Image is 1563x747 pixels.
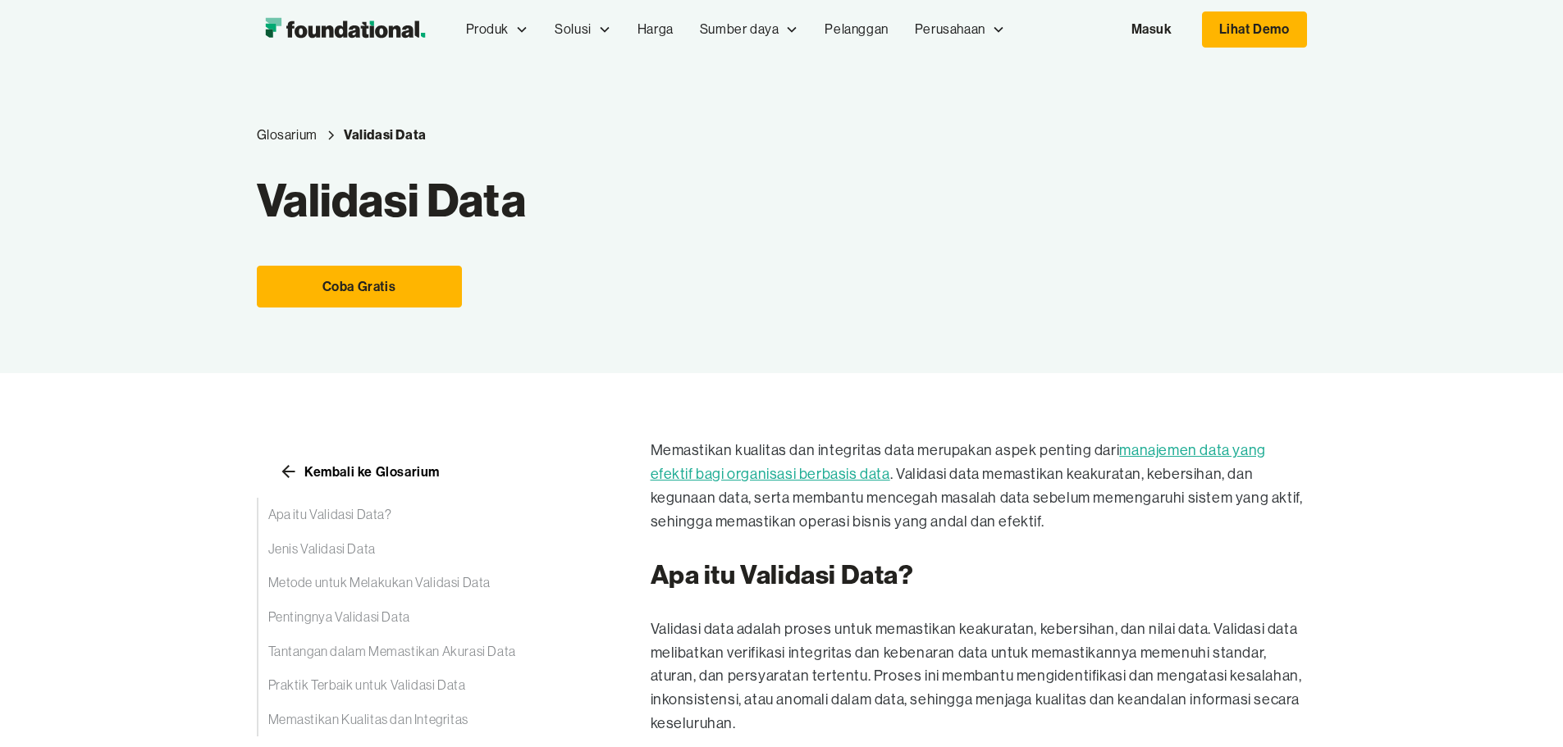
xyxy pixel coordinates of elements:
[268,643,516,659] font: Tantangan dalam Memastikan Akurasi Data
[624,2,687,57] a: Harga
[257,13,433,46] a: rumah
[700,21,779,37] font: Sumber daya
[651,559,914,590] font: Apa itu Validasi Data?
[257,668,585,703] a: Praktik Terbaik untuk Validasi Data
[915,21,985,37] font: Perusahaan
[344,125,427,146] a: Validasi Data
[651,442,1266,482] a: manajemen data yang efektif bagi organisasi berbasis data
[825,21,888,37] font: Pelanggan
[902,2,1018,57] div: Perusahaan
[651,466,1303,530] font: . Validasi data memastikan keakuratan, kebersihan, dan kegunaan data, serta membantu mencegah mas...
[555,21,592,37] font: Solusi
[257,532,585,567] a: Jenis Validasi Data
[268,711,468,727] font: Memastikan Kualitas dan Integritas
[257,127,318,143] font: Glosarium
[257,703,585,737] a: Memastikan Kualitas dan Integritas
[1219,20,1290,37] font: Lihat Demo
[304,463,440,480] font: Kembali ke Glosarium
[257,171,527,229] font: Validasi Data
[811,2,901,57] a: Pelanggan
[344,126,427,143] font: Validasi Data
[453,2,542,57] div: Produk
[257,498,585,532] a: Apa itu Validasi Data?
[257,13,433,46] img: Logo Dasar
[268,608,410,625] font: Pentingnya Validasi Data
[651,621,1302,731] font: Validasi data adalah proses untuk memastikan keakuratan, kebersihan, dan nilai data. Validasi dat...
[257,458,462,485] a: Kembali ke Glosarium
[268,506,392,522] font: Apa itu Validasi Data?
[542,2,624,57] div: Solusi
[268,574,491,590] font: Metode untuk Melakukan Validasi Data
[638,21,674,37] font: Harga
[1115,12,1189,47] a: Masuk
[322,278,396,294] font: Coba Gratis
[268,676,466,693] font: Praktik Terbaik untuk Validasi Data
[257,600,585,635] a: Pentingnya Validasi Data
[1202,11,1307,48] a: Lihat Demo
[466,21,510,37] font: Produk
[687,2,812,57] div: Sumber daya
[257,266,462,308] a: Coba Gratis
[257,635,585,669] a: Tantangan dalam Memastikan Akurasi Data
[1131,20,1172,37] font: Masuk
[268,540,376,557] font: Jenis Validasi Data
[651,442,1120,458] font: Memastikan kualitas dan integritas data merupakan aspek penting dari
[257,125,318,146] a: Glosarium
[257,566,585,600] a: Metode untuk Melakukan Validasi Data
